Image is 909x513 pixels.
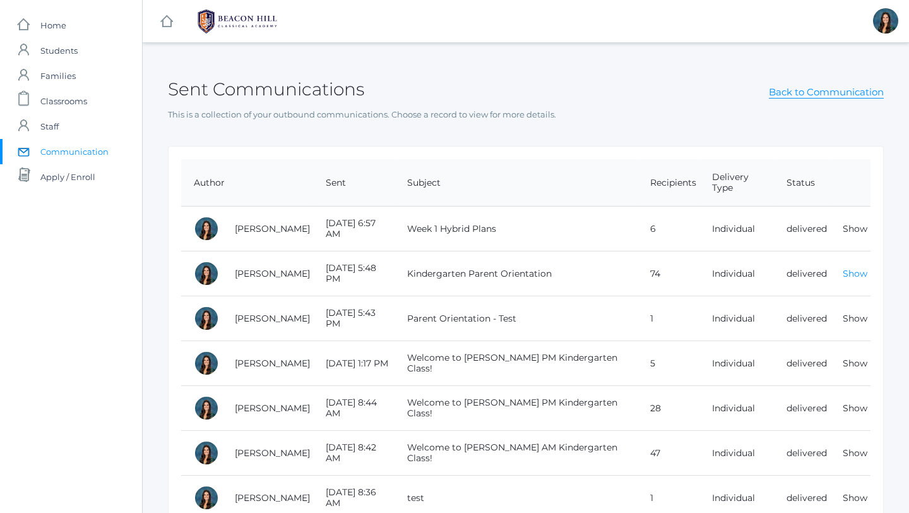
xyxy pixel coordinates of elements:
td: 5 [638,341,699,386]
a: Show [843,223,867,234]
td: delivered [774,386,830,431]
th: Subject [395,159,638,207]
td: [DATE] 5:48 PM [313,251,395,296]
td: [DATE] 1:17 PM [313,341,395,386]
td: Individual [699,431,774,476]
td: [DATE] 8:42 AM [313,431,395,476]
th: Sent [313,159,395,207]
div: Jordyn Dewey [873,8,898,33]
td: 1 [638,296,699,341]
td: Individual [699,207,774,251]
th: Recipients [638,159,699,207]
span: Apply / Enroll [40,164,95,190]
a: [PERSON_NAME] [235,402,310,414]
td: Individual [699,251,774,296]
th: Author [181,159,313,207]
td: Welcome to [PERSON_NAME] PM Kindergarten Class! [395,386,638,431]
a: Show [843,268,867,279]
a: Back to Communication [769,86,884,99]
td: delivered [774,341,830,386]
img: BHCALogos-05-308ed15e86a5a0abce9b8dd61676a3503ac9727e845dece92d48e8588c001991.png [190,6,285,37]
a: Show [843,402,867,414]
a: [PERSON_NAME] [235,358,310,369]
a: [PERSON_NAME] [235,447,310,459]
a: [PERSON_NAME] [235,223,310,234]
a: [PERSON_NAME] [235,313,310,324]
td: delivered [774,207,830,251]
td: 6 [638,207,699,251]
h2: Sent Communications [168,80,364,99]
td: Individual [699,386,774,431]
td: delivered [774,296,830,341]
div: Jordyn Dewey [194,216,219,241]
td: delivered [774,431,830,476]
td: Welcome to [PERSON_NAME] AM Kindergarten Class! [395,431,638,476]
div: Jordyn Dewey [194,395,219,421]
span: Home [40,13,66,38]
span: Students [40,38,78,63]
a: [PERSON_NAME] [235,492,310,504]
td: Individual [699,341,774,386]
span: Classrooms [40,88,87,114]
td: [DATE] 5:43 PM [313,296,395,341]
td: [DATE] 8:44 AM [313,386,395,431]
div: Jordyn Dewey [194,261,219,286]
p: This is a collection of your outbound communications. Choose a record to view for more details. [168,109,884,121]
td: Week 1 Hybrid Plans [395,207,638,251]
a: Show [843,313,867,324]
td: Parent Orientation - Test [395,296,638,341]
div: Jordyn Dewey [194,440,219,466]
a: Show [843,492,867,504]
td: 47 [638,431,699,476]
span: Staff [40,114,59,139]
th: Delivery Type [699,159,774,207]
th: Status [774,159,830,207]
td: Individual [699,296,774,341]
td: Kindergarten Parent Orientation [395,251,638,296]
span: Communication [40,139,109,164]
td: 28 [638,386,699,431]
td: Welcome to [PERSON_NAME] PM Kindergarten Class! [395,341,638,386]
td: delivered [774,251,830,296]
a: Show [843,358,867,369]
div: Jordyn Dewey [194,485,219,510]
td: [DATE] 6:57 AM [313,207,395,251]
a: Show [843,447,867,459]
a: [PERSON_NAME] [235,268,310,279]
td: 74 [638,251,699,296]
span: Families [40,63,76,88]
div: Jordyn Dewey [194,306,219,331]
div: Jordyn Dewey [194,351,219,376]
